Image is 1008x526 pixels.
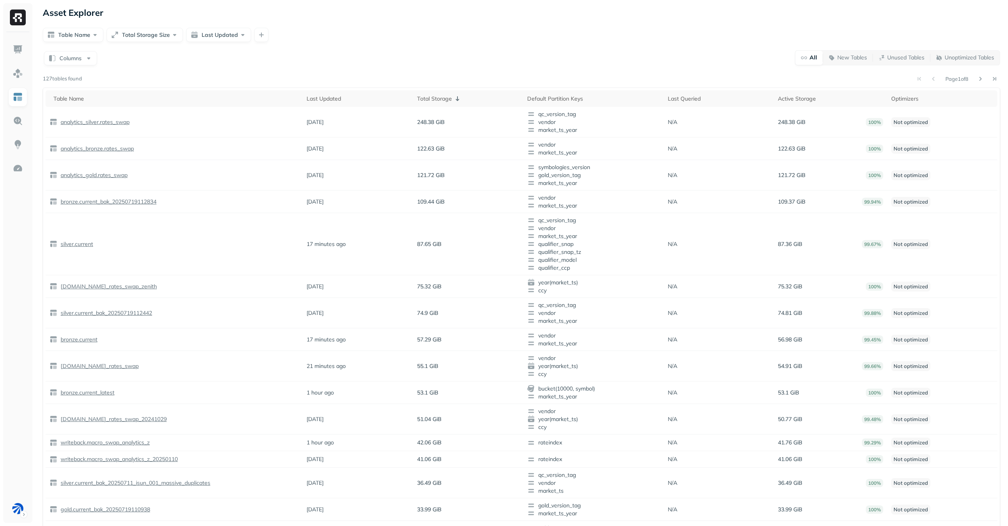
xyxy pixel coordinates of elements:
p: 56.98 GiB [778,336,802,343]
p: N/A [668,415,677,423]
p: 100% [866,455,883,463]
p: 99.88% [862,309,883,317]
p: analytics_bronze.rates_swap [59,145,134,152]
span: market_ts_year [527,149,659,156]
span: qc_version_tag [527,110,659,118]
a: gold.current_bak_20250719110938 [57,506,150,513]
span: vendor [527,224,659,232]
p: 57.29 GiB [417,336,442,343]
p: analytics_gold.rates_swap [59,172,128,179]
a: [DOMAIN_NAME]_rates_swap_zenith [57,283,157,290]
p: 87.36 GiB [778,240,802,248]
p: Unused Tables [887,54,924,61]
p: 99.66% [862,362,883,370]
p: analytics_silver.rates_swap [59,118,130,126]
p: Not optimized [891,505,930,515]
p: N/A [668,479,677,487]
p: 87.65 GiB [417,240,442,248]
img: table [50,198,57,206]
span: market_ts_year [527,179,659,187]
span: qualifier_snap [527,240,659,248]
p: N/A [668,240,677,248]
a: writeback.macro_swap_analytics_z [57,439,150,446]
p: 109.44 GiB [417,198,445,206]
p: [DOMAIN_NAME]_rates_swap [59,362,139,370]
p: 100% [866,171,883,179]
span: market_ts_year [527,339,659,347]
div: Active Storage [778,95,883,103]
p: [DOMAIN_NAME]_rates_swap_20241029 [59,415,167,423]
img: BAM [12,503,23,514]
p: Not optimized [891,239,930,249]
p: N/A [668,506,677,513]
p: 109.37 GiB [778,198,806,206]
span: bucket(10000, symbol) [527,385,659,393]
span: market_ts_year [527,509,659,517]
p: N/A [668,145,677,152]
img: table [50,415,57,423]
span: vendor [527,479,659,487]
p: Not optimized [891,197,930,207]
p: Not optimized [891,282,930,292]
p: 1 hour ago [307,439,334,446]
span: gold_version_tag [527,501,659,509]
span: year(market_ts) [527,278,659,286]
p: Not optimized [891,308,930,318]
span: vendor [527,407,659,415]
img: table [50,240,57,248]
span: vendor [527,309,659,317]
p: 99.67% [862,240,883,248]
img: Optimization [13,163,23,173]
img: table [50,455,57,463]
p: N/A [668,336,677,343]
p: Not optimized [891,438,930,448]
p: 41.06 GiB [778,455,802,463]
p: N/A [668,439,677,446]
p: 41.76 GiB [778,439,802,446]
span: vendor [527,141,659,149]
a: analytics_bronze.rates_swap [57,145,134,152]
span: qualifier_model [527,256,659,264]
p: 248.38 GiB [778,118,806,126]
a: bronze.current_bak_20250719112834 [57,198,156,206]
p: 21 minutes ago [307,362,346,370]
p: Not optimized [891,144,930,154]
span: vendor [527,118,659,126]
img: table [50,171,57,179]
p: 127 tables found [43,75,82,83]
span: market_ts [527,487,659,495]
p: 122.63 GiB [417,145,445,152]
span: symbologies_version [527,163,659,171]
img: Dashboard [13,44,23,55]
span: qc_version_tag [527,471,659,479]
button: Last Updated [186,28,251,42]
p: [DATE] [307,455,324,463]
div: Optimizers [891,95,993,103]
span: vendor [527,332,659,339]
p: 41.06 GiB [417,455,442,463]
p: [DATE] [307,118,324,126]
p: silver.current [59,240,93,248]
p: [DATE] [307,309,324,317]
p: 100% [866,145,883,153]
p: 50.77 GiB [778,415,802,423]
p: N/A [668,309,677,317]
p: 53.1 GiB [778,389,799,396]
button: Table Name [43,28,103,42]
p: 121.72 GiB [417,172,445,179]
p: 33.99 GiB [417,506,442,513]
p: 55.1 GiB [417,362,438,370]
div: Last Queried [668,95,770,103]
p: N/A [668,455,677,463]
span: qc_version_tag [527,216,659,224]
a: silver.current_bak_20250711_isun_001_massive_duplicates [57,479,210,487]
p: N/A [668,362,677,370]
img: table [50,118,57,126]
p: 100% [866,505,883,514]
span: qc_version_tag [527,301,659,309]
p: bronze.current_latest [59,389,114,396]
a: analytics_silver.rates_swap [57,118,130,126]
p: 100% [866,282,883,291]
div: Table Name [53,95,299,103]
p: Page 1 of 8 [945,75,968,82]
